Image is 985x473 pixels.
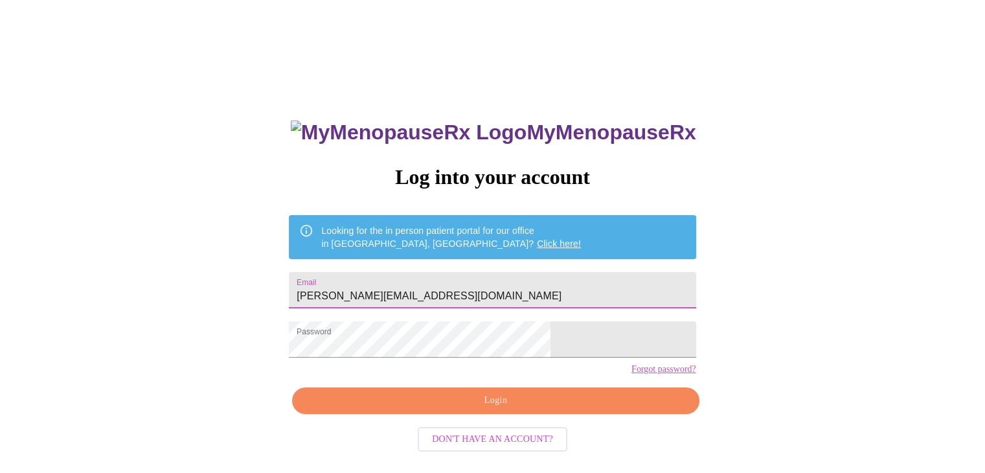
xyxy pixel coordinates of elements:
div: Looking for the in person patient portal for our office in [GEOGRAPHIC_DATA], [GEOGRAPHIC_DATA]? [321,219,581,255]
span: Login [307,393,684,409]
button: Login [292,387,699,414]
a: Don't have an account? [414,432,571,443]
a: Click here! [537,238,581,249]
span: Don't have an account? [432,432,553,448]
h3: Log into your account [289,165,696,189]
h3: MyMenopauseRx [291,121,696,144]
img: MyMenopauseRx Logo [291,121,526,144]
a: Forgot password? [631,364,696,375]
button: Don't have an account? [418,427,567,452]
